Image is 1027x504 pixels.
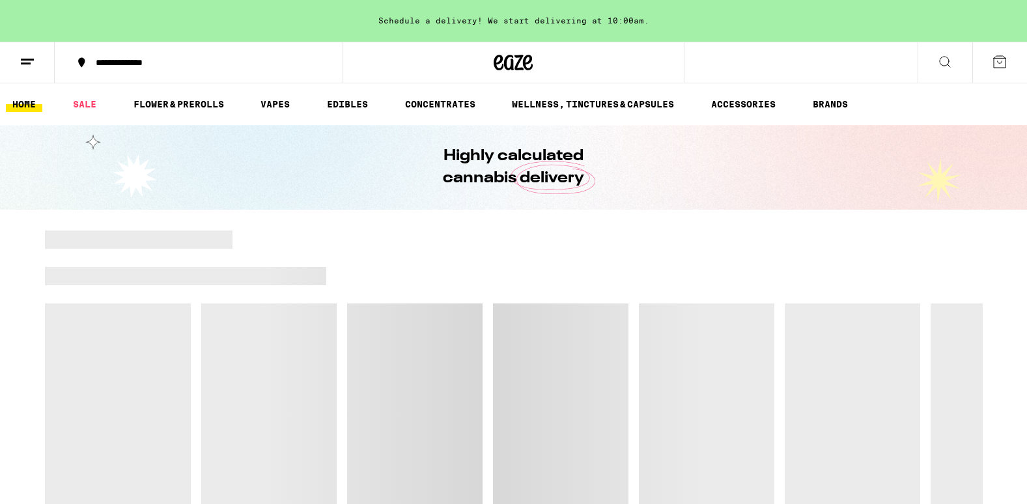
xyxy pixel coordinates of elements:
a: EDIBLES [320,96,374,112]
a: SALE [66,96,103,112]
a: ACCESSORIES [705,96,782,112]
a: CONCENTRATES [399,96,482,112]
a: FLOWER & PREROLLS [127,96,231,112]
a: WELLNESS, TINCTURES & CAPSULES [505,96,681,112]
h1: Highly calculated cannabis delivery [406,145,621,189]
button: BRANDS [806,96,854,112]
a: VAPES [254,96,296,112]
a: HOME [6,96,42,112]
